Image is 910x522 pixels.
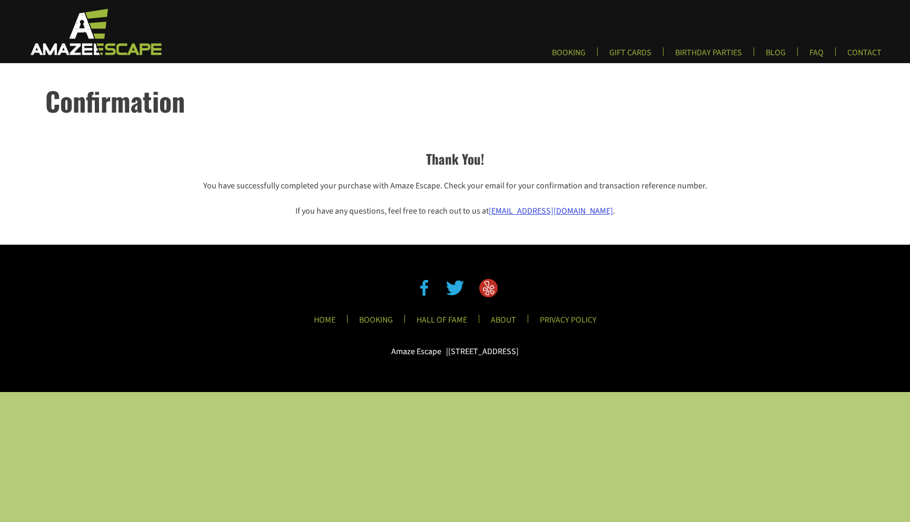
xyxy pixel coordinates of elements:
[45,149,864,169] h2: Thank You!
[667,47,750,65] a: BIRTHDAY PARTIES
[45,179,864,192] p: You have successfully completed your purchase with Amaze Escape. Check your email for your confir...
[305,315,344,332] a: HOME
[45,205,864,217] p: If you have any questions, feel free to reach out to us at .
[601,47,660,65] a: GIFT CARDS
[801,47,832,65] a: FAQ
[17,7,173,56] img: Escape Room Game in Boston Area
[391,346,448,357] span: Amaze Escape |
[408,315,476,332] a: HALL OF FAME
[489,205,613,217] a: [EMAIL_ADDRESS][DOMAIN_NAME]
[482,315,525,332] a: ABOUT
[543,47,594,65] a: BOOKING
[757,47,794,65] a: BLOG
[531,315,605,332] a: PRIVACY POLICY
[839,47,890,65] a: CONTACT
[45,81,910,121] h1: Confirmation
[351,315,401,332] a: BOOKING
